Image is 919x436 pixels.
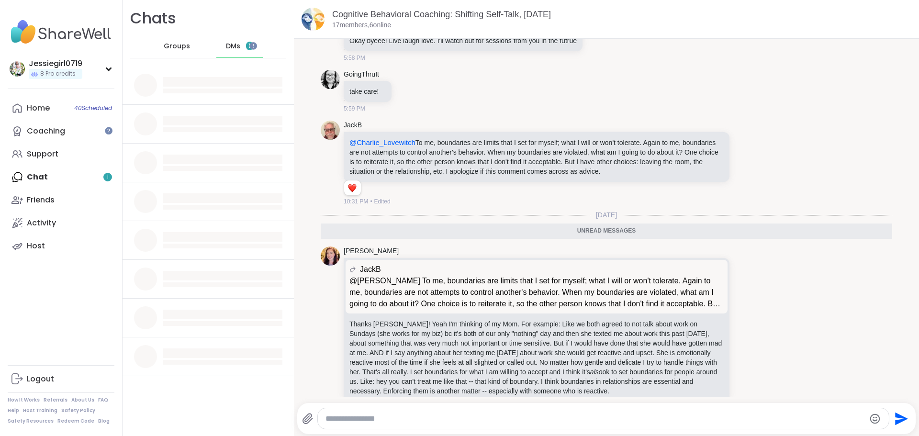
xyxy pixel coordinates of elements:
a: Cognitive Behavioral Coaching: Shifting Self-Talk, [DATE] [332,10,551,19]
button: Send [889,408,911,429]
a: Activity [8,212,114,235]
a: Redeem Code [57,418,94,425]
div: Activity [27,218,56,228]
img: Cognitive Behavioral Coaching: Shifting Self-Talk, Sep 09 [302,8,325,31]
a: Referrals [44,397,67,403]
h1: Chats [130,8,176,29]
a: Blog [98,418,110,425]
button: Emoji picker [869,413,881,425]
div: Logout [27,374,54,384]
img: https://sharewell-space-live.sfo3.digitaloceanspaces.com/user-generated/b223ebda-1d5f-400c-808a-9... [321,246,340,266]
a: Friends [8,189,114,212]
button: Reactions: love [347,184,357,192]
a: GoingThruIt [344,70,379,79]
img: ShareWell Nav Logo [8,15,114,49]
img: Jessiegirl0719 [10,61,25,77]
a: Host [8,235,114,257]
p: @[PERSON_NAME] To me, boundaries are limits that I set for myself; what I will or won't tolerate.... [349,275,724,310]
span: 8 Pro credits [40,70,76,78]
a: Home40Scheduled [8,97,114,120]
div: Friends [27,195,55,205]
a: Safety Resources [8,418,54,425]
a: About Us [71,397,94,403]
iframe: Spotlight [249,42,257,50]
p: take care! [349,87,386,96]
div: Home [27,103,50,113]
a: Logout [8,368,114,391]
div: Jessiegirl0719 [29,58,82,69]
div: Host [27,241,45,251]
div: Support [27,149,58,159]
a: Coaching [8,120,114,143]
p: Okay byeee! Live laugh love. I'll watch out for sessions from you in the futrue [349,36,577,45]
a: Help [8,407,19,414]
span: 10:31 PM [344,197,368,206]
span: 5:58 PM [344,54,365,62]
em: also [590,368,603,376]
a: [PERSON_NAME] [344,246,399,256]
img: https://sharewell-space-live.sfo3.digitaloceanspaces.com/user-generated/3be00ded-bc49-408e-8953-1... [321,70,340,89]
span: • [370,197,372,206]
p: 17 members, 6 online [332,21,391,30]
span: [DATE] [590,210,623,220]
a: JackB [344,121,362,130]
span: Edited [374,197,391,206]
span: Groups [164,42,190,51]
span: @Charlie_Lovewitch [349,138,415,146]
a: Host Training [23,407,57,414]
span: JackB [360,264,381,275]
span: 1 [248,42,250,50]
a: Support [8,143,114,166]
span: DMs [226,42,240,51]
div: Unread messages [321,224,892,239]
iframe: Spotlight [105,127,112,134]
p: To me, boundaries are limits that I set for myself; what I will or won't tolerate. Again to me, b... [349,138,724,176]
a: How It Works [8,397,40,403]
span: 40 Scheduled [74,104,112,112]
img: https://sharewell-space-live.sfo3.digitaloceanspaces.com/user-generated/3c5f9f08-1677-4a94-921c-3... [321,121,340,140]
a: Safety Policy [61,407,95,414]
span: 5:59 PM [344,104,365,113]
a: FAQ [98,397,108,403]
div: Reaction list [344,180,361,196]
textarea: Type your message [325,414,865,424]
p: Thanks [PERSON_NAME]! Yeah I'm thinking of my Mom. For example: Like we both agreed to not talk a... [349,319,724,396]
div: Coaching [27,126,65,136]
